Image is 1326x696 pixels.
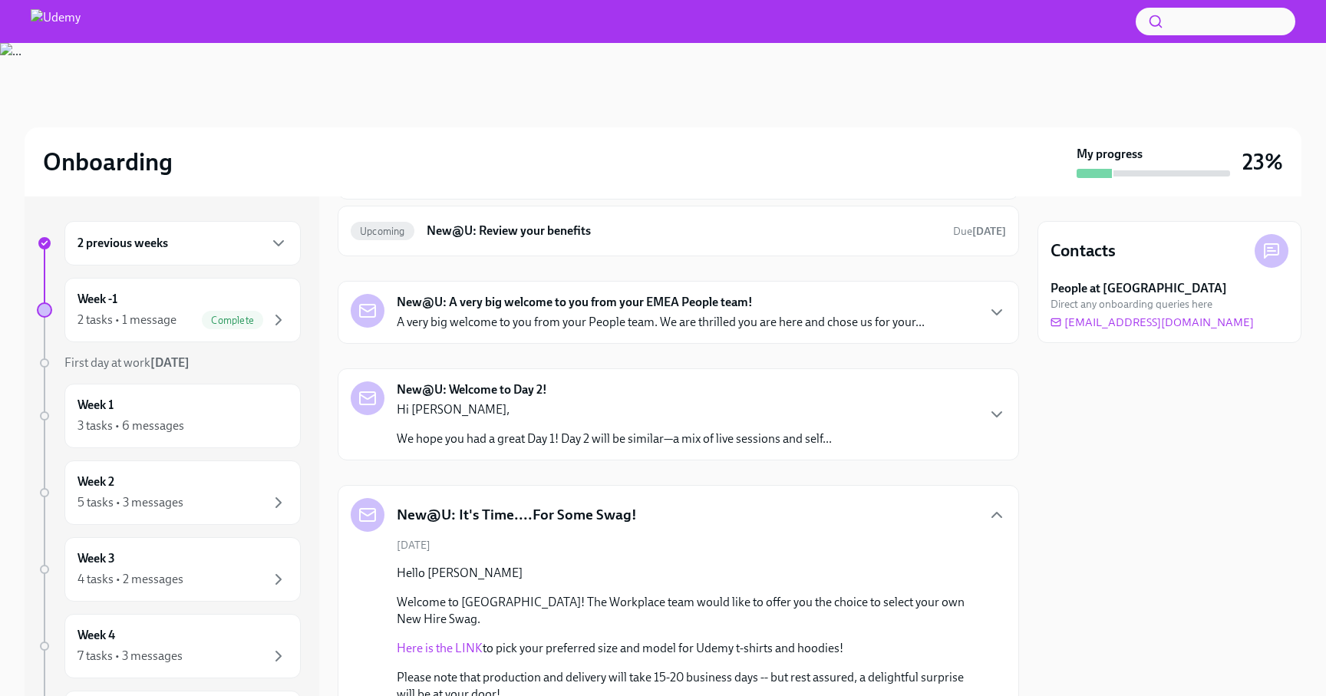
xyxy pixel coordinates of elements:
[78,627,115,644] h6: Week 4
[78,494,183,511] div: 5 tasks • 3 messages
[202,315,263,326] span: Complete
[351,219,1006,243] a: UpcomingNew@U: Review your benefitsDue[DATE]
[397,538,430,553] span: [DATE]
[37,537,301,602] a: Week 34 tasks • 2 messages
[397,505,637,525] h5: New@U: It's Time....For Some Swag!
[1051,297,1212,312] span: Direct any onboarding queries here
[397,430,832,447] p: We hope you had a great Day 1! Day 2 will be similar—a mix of live sessions and self...
[78,473,114,490] h6: Week 2
[37,355,301,371] a: First day at work[DATE]
[397,641,483,655] a: Here is the LINK
[397,314,925,331] p: A very big welcome to you from your People team. We are thrilled you are here and chose us for yo...
[1051,239,1116,262] h4: Contacts
[427,223,941,239] h6: New@U: Review your benefits
[1077,146,1143,163] strong: My progress
[972,225,1006,238] strong: [DATE]
[1051,280,1227,297] strong: People at [GEOGRAPHIC_DATA]
[351,226,414,237] span: Upcoming
[953,225,1006,238] span: Due
[37,278,301,342] a: Week -12 tasks • 1 messageComplete
[397,640,981,657] p: to pick your preferred size and model for Udemy t-shirts and hoodies!
[31,9,81,34] img: Udemy
[397,294,753,311] strong: New@U: A very big welcome to you from your EMEA People team!
[78,312,176,328] div: 2 tasks • 1 message
[397,381,547,398] strong: New@U: Welcome to Day 2!
[37,460,301,525] a: Week 25 tasks • 3 messages
[397,565,981,582] p: Hello [PERSON_NAME]
[78,648,183,665] div: 7 tasks • 3 messages
[953,224,1006,239] span: October 16th, 2025 10:00
[64,355,190,370] span: First day at work
[78,417,184,434] div: 3 tasks • 6 messages
[78,397,114,414] h6: Week 1
[78,291,117,308] h6: Week -1
[78,235,168,252] h6: 2 previous weeks
[37,614,301,678] a: Week 47 tasks • 3 messages
[1242,148,1283,176] h3: 23%
[78,571,183,588] div: 4 tasks • 2 messages
[397,594,981,628] p: Welcome to [GEOGRAPHIC_DATA]! The Workplace team would like to offer you the choice to select you...
[150,355,190,370] strong: [DATE]
[1051,315,1254,330] a: [EMAIL_ADDRESS][DOMAIN_NAME]
[37,384,301,448] a: Week 13 tasks • 6 messages
[43,147,173,177] h2: Onboarding
[397,401,832,418] p: Hi [PERSON_NAME],
[78,550,115,567] h6: Week 3
[64,221,301,266] div: 2 previous weeks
